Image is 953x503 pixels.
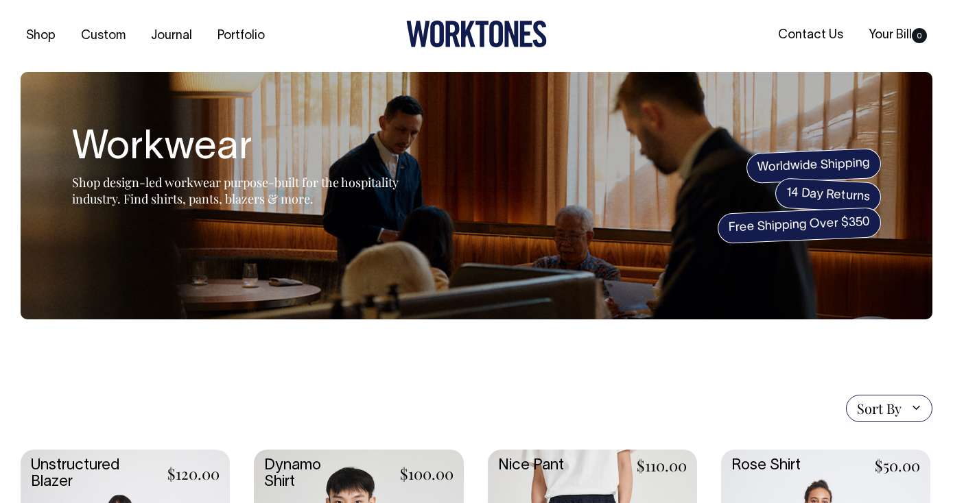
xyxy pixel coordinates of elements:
a: Your Bill0 [863,24,932,47]
span: 14 Day Returns [775,177,882,213]
span: Shop design-led workwear purpose-built for the hospitality industry. Find shirts, pants, blazers ... [72,174,399,207]
h1: Workwear [72,127,415,171]
a: Custom [75,25,131,47]
a: Contact Us [773,24,849,47]
a: Portfolio [212,25,270,47]
span: Sort By [857,400,902,417]
span: Worldwide Shipping [746,147,882,183]
a: Journal [145,25,198,47]
span: 0 [912,28,927,43]
a: Shop [21,25,61,47]
span: Free Shipping Over $350 [717,207,882,244]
